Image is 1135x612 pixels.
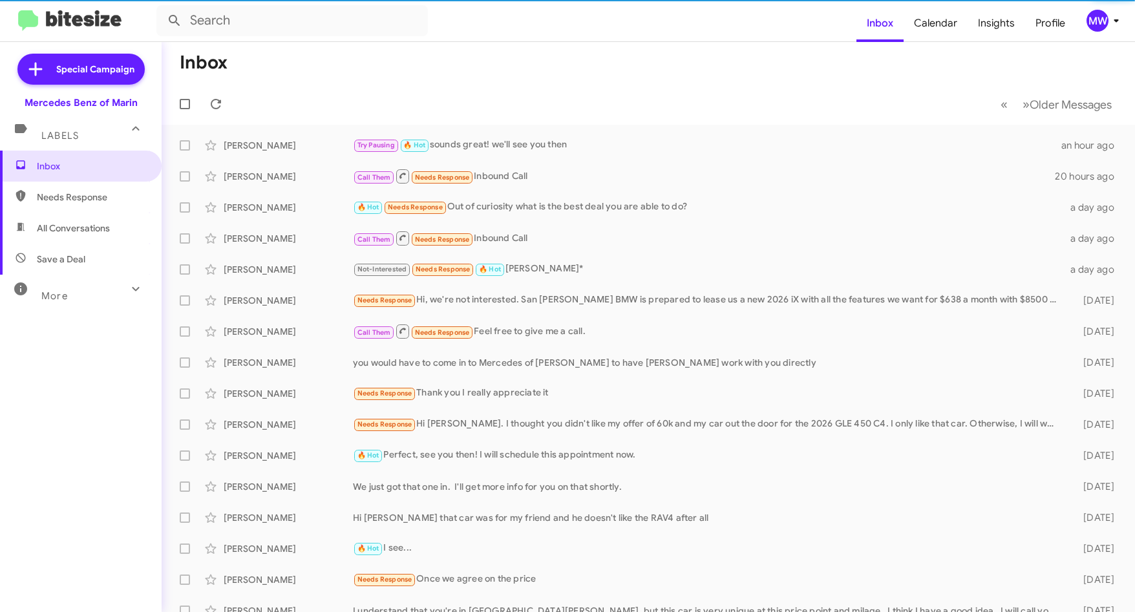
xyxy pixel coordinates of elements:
div: We just got that one in. I'll get more info for you on that shortly. [353,480,1065,493]
a: Calendar [904,5,968,42]
div: [PERSON_NAME] [224,232,353,245]
button: MW [1076,10,1121,32]
div: [PERSON_NAME] [224,573,353,586]
input: Search [156,5,428,36]
div: an hour ago [1061,139,1125,152]
a: Inbox [856,5,904,42]
nav: Page navigation example [993,91,1119,118]
div: sounds great! we'll see you then [353,138,1061,153]
div: you would have to come in to Mercedes of [PERSON_NAME] to have [PERSON_NAME] work with you directly [353,356,1065,369]
span: Needs Response [415,235,470,244]
span: Needs Response [357,575,412,584]
div: Hi [PERSON_NAME]. I thought you didn't like my offer of 60k and my car out the door for the 2026 ... [353,417,1065,432]
a: Insights [968,5,1025,42]
div: [PERSON_NAME] [224,201,353,214]
div: a day ago [1065,263,1125,276]
span: Needs Response [37,191,147,204]
div: Out of curiosity what is the best deal you are able to do? [353,200,1065,215]
span: 🔥 Hot [357,203,379,211]
span: Save a Deal [37,253,85,266]
div: MW [1087,10,1108,32]
span: Inbox [37,160,147,173]
span: More [41,290,68,302]
div: Mercedes Benz of Marin [25,96,138,109]
div: Hi [PERSON_NAME] that car was for my friend and he doesn't like the RAV4 after all [353,511,1065,524]
span: Needs Response [415,328,470,337]
button: Previous [993,91,1015,118]
button: Next [1015,91,1119,118]
span: Needs Response [416,265,471,273]
div: [DATE] [1065,573,1125,586]
div: [DATE] [1065,418,1125,431]
div: [DATE] [1065,356,1125,369]
span: Needs Response [357,420,412,428]
div: [PERSON_NAME] [224,170,353,183]
span: Call Them [357,173,391,182]
div: [DATE] [1065,387,1125,400]
span: Needs Response [388,203,443,211]
div: [DATE] [1065,542,1125,555]
div: 20 hours ago [1055,170,1125,183]
div: [PERSON_NAME] [224,356,353,369]
span: Needs Response [415,173,470,182]
span: 🔥 Hot [403,141,425,149]
span: Not-Interested [357,265,407,273]
div: Hi, we're not interested. San [PERSON_NAME] BMW is prepared to lease us a new 2026 iX with all th... [353,293,1065,308]
div: [DATE] [1065,294,1125,307]
span: Older Messages [1030,98,1112,112]
a: Special Campaign [17,54,145,85]
div: [PERSON_NAME] [224,511,353,524]
div: Feel free to give me a call. [353,323,1065,339]
div: [DATE] [1065,449,1125,462]
span: All Conversations [37,222,110,235]
span: » [1023,96,1030,112]
span: Try Pausing [357,141,395,149]
div: [PERSON_NAME] [224,387,353,400]
span: Labels [41,130,79,142]
span: Call Them [357,235,391,244]
div: [DATE] [1065,325,1125,338]
div: Inbound Call [353,168,1055,184]
div: [PERSON_NAME] [224,139,353,152]
div: a day ago [1065,201,1125,214]
div: [DATE] [1065,480,1125,493]
span: Call Them [357,328,391,337]
div: [DATE] [1065,511,1125,524]
span: Needs Response [357,389,412,397]
span: 🔥 Hot [357,544,379,553]
div: [PERSON_NAME] [224,449,353,462]
span: 🔥 Hot [479,265,501,273]
div: [PERSON_NAME] [224,480,353,493]
div: [PERSON_NAME] [224,418,353,431]
div: [PERSON_NAME] [224,294,353,307]
div: Perfect, see you then! I will schedule this appointment now. [353,448,1065,463]
a: Profile [1025,5,1076,42]
div: I see... [353,541,1065,556]
div: Once we agree on the price [353,572,1065,587]
div: [PERSON_NAME] [224,325,353,338]
div: [PERSON_NAME]* [353,262,1065,277]
div: Inbound Call [353,230,1065,246]
span: Special Campaign [56,63,134,76]
span: 🔥 Hot [357,451,379,459]
div: [PERSON_NAME] [224,263,353,276]
div: Thank you I really appreciate it [353,386,1065,401]
div: a day ago [1065,232,1125,245]
span: Needs Response [357,296,412,304]
h1: Inbox [180,52,228,73]
div: [PERSON_NAME] [224,542,353,555]
span: « [1001,96,1008,112]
